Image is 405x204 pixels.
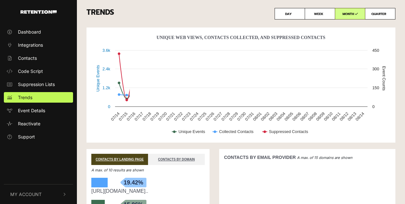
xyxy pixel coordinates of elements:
span: Suppression Lists [18,81,55,88]
span: Trends [18,94,32,101]
svg: Unique Web Views, Contacts Collected, And Suppressed Contacts [91,32,391,141]
text: 08/09 [315,111,326,122]
text: 07/20 [157,111,168,122]
div: https://everysacredsunday.com/products/catechism-of-the-catholic-church/ [91,187,205,195]
text: 08/05 [284,111,294,122]
strong: CONTACTS BY EMAIL PROVIDER [224,155,296,160]
text: 08/08 [307,111,318,122]
label: WEEK [305,8,335,20]
span: 19.42% [120,178,146,187]
text: 08/12 [339,111,349,122]
text: 07/18 [142,111,152,122]
text: 07/26 [205,111,215,122]
em: A max. of 10 results are shown [91,168,144,172]
a: Suppression Lists [4,79,73,90]
text: 07/30 [236,111,247,122]
text: 07/21 [165,111,176,122]
text: 07/23 [181,111,192,122]
text: Collected Contacts [219,129,253,134]
text: 07/14 [110,111,120,122]
label: MONTH [335,8,365,20]
text: 3.6k [103,48,111,53]
a: Dashboard [4,27,73,37]
a: [URL][DOMAIN_NAME].. [91,188,148,194]
text: 07/22 [173,111,184,122]
span: Event Details [18,107,45,114]
text: 07/27 [212,111,223,122]
text: 08/10 [323,111,334,122]
text: 07/28 [220,111,231,122]
text: 07/16 [126,111,136,122]
text: 0 [372,104,375,109]
text: Unique Events [95,65,100,91]
span: Integrations [18,42,43,48]
text: 07/29 [228,111,239,122]
text: 450 [372,48,379,53]
span: Contacts [18,55,37,61]
text: 08/01 [252,111,262,122]
text: 08/03 [268,111,278,122]
label: DAY [275,8,305,20]
a: Code Script [4,66,73,76]
a: Integrations [4,40,73,50]
text: Event Counts [382,66,386,91]
text: 150 [372,85,379,90]
text: 07/31 [244,111,255,122]
text: 2.4k [103,67,111,71]
text: 07/17 [134,111,144,122]
text: 08/13 [347,111,357,122]
text: 08/02 [260,111,270,122]
a: Support [4,131,73,142]
label: QUARTER [365,8,395,20]
text: 08/06 [291,111,302,122]
em: A max. of 15 domains are shown [297,155,352,160]
text: 08/11 [331,111,342,122]
text: Unique Web Views, Contacts Collected, And Suppressed Contacts [157,35,326,40]
text: 07/19 [149,111,160,122]
text: 07/25 [197,111,207,122]
text: Suppressed Contacts [269,129,308,134]
a: Contacts [4,53,73,63]
a: CONTACTS BY LANDING PAGE [91,154,148,165]
text: 1.2k [103,85,111,90]
text: 08/14 [354,111,365,122]
text: 0 [108,104,110,109]
span: Reactivate [18,120,40,127]
a: Event Details [4,105,73,116]
text: 300 [372,67,379,71]
img: Retention.com [21,10,57,14]
text: 07/15 [118,111,128,122]
span: Support [18,133,35,140]
span: Code Script [18,68,43,75]
h3: TRENDS [87,8,395,20]
text: 08/04 [276,111,286,122]
span: My Account [10,191,42,198]
a: Trends [4,92,73,103]
a: Reactivate [4,118,73,129]
a: CONTACTS BY DOMAIN [148,154,205,165]
text: 07/24 [189,111,199,122]
text: 08/07 [299,111,310,122]
span: Dashboard [18,28,41,35]
button: My Account [4,184,73,204]
text: Unique Events [178,129,205,134]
